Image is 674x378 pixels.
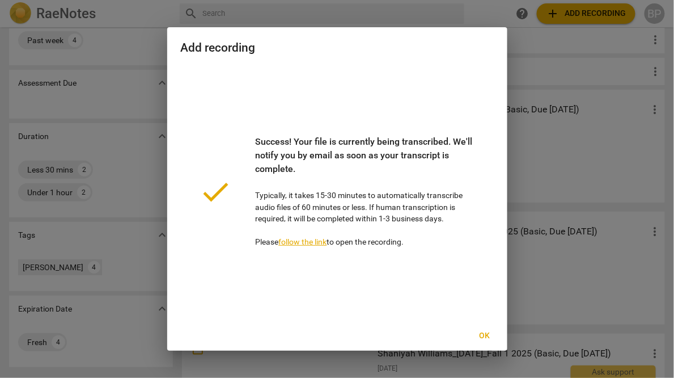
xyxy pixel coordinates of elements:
p: Typically, it takes 15-30 minutes to automatically transcribe audio files of 60 minutes or less. ... [256,135,476,248]
span: done [199,175,233,209]
div: Success! Your file is currently being transcribed. We'll notify you by email as soon as your tran... [256,135,476,190]
h2: Add recording [181,41,494,55]
span: Ok [476,330,494,342]
a: follow the link [279,237,327,246]
button: Ok [467,326,503,346]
